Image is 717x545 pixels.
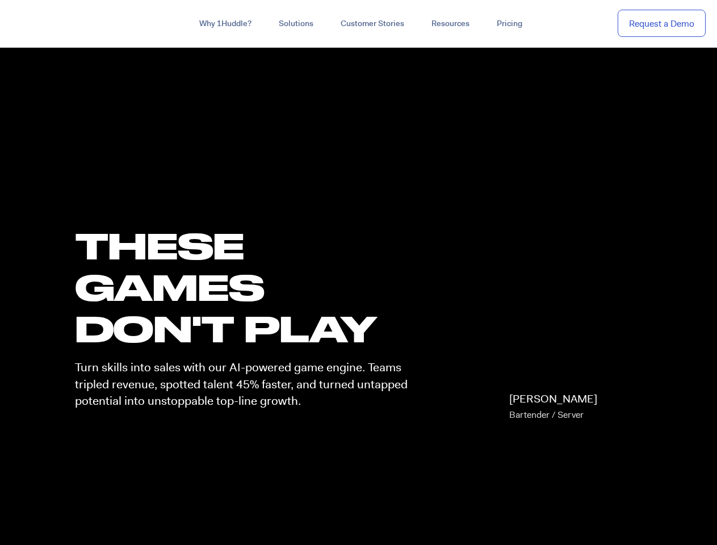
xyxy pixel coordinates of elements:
[75,359,418,409] p: Turn skills into sales with our AI-powered game engine. Teams tripled revenue, spotted talent 45%...
[418,14,483,34] a: Resources
[75,225,418,350] h1: these GAMES DON'T PLAY
[509,409,584,421] span: Bartender / Server
[509,391,597,423] p: [PERSON_NAME]
[265,14,327,34] a: Solutions
[483,14,536,34] a: Pricing
[186,14,265,34] a: Why 1Huddle?
[11,12,93,34] img: ...
[327,14,418,34] a: Customer Stories
[618,10,706,37] a: Request a Demo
